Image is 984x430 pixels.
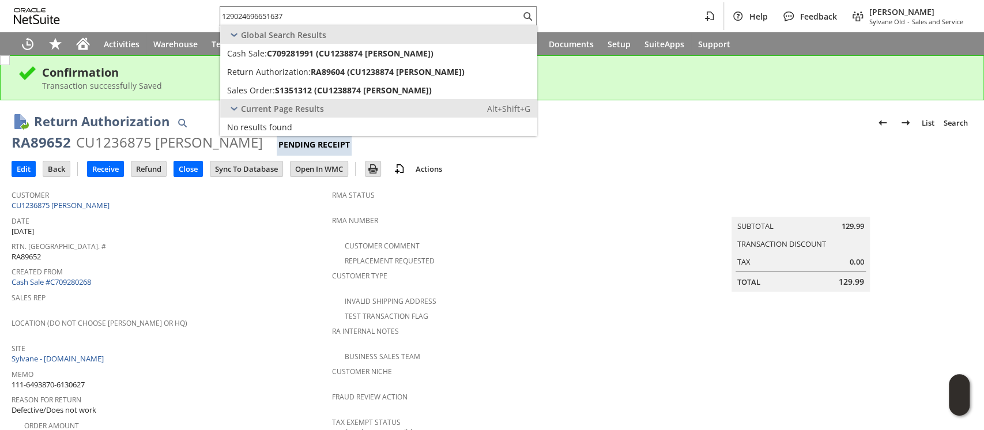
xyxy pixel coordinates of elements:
a: Cash Sale #C709280268 [12,277,91,287]
a: Documents [542,32,601,55]
span: Global Search Results [241,29,326,40]
a: Invalid Shipping Address [345,296,436,306]
span: Return Authorization: [227,66,311,77]
div: Pending Receipt [277,134,352,156]
a: Reason For Return [12,395,81,405]
span: 129.99 [842,221,864,232]
svg: Search [521,9,534,23]
iframe: Click here to launch Oracle Guided Learning Help Panel [949,374,970,416]
input: Open In WMC [291,161,348,176]
span: Alt+Shift+G [487,103,530,114]
a: Replacement Requested [345,256,435,266]
a: Tax Exempt Status [332,417,401,427]
span: Sales and Service [912,17,963,26]
span: Documents [549,39,594,50]
a: Fraud Review Action [332,392,408,402]
div: Transaction successfully Saved [42,80,966,91]
span: Warehouse [153,39,198,50]
a: Activities [97,32,146,55]
a: Business Sales Team [345,352,420,361]
input: Refund [131,161,166,176]
a: Sales Rep [12,293,46,303]
img: Print [366,162,380,176]
span: Defective/Does not work [12,405,96,416]
a: RMA Status [332,190,375,200]
a: Home [69,32,97,55]
input: Print [365,161,380,176]
a: Sales Order:S1351312 (CU1238874 [PERSON_NAME])Edit: [220,81,537,99]
div: Shortcuts [42,32,69,55]
svg: Recent Records [21,37,35,51]
a: Site [12,344,25,353]
a: SuiteApps [638,32,691,55]
span: 0.00 [850,257,864,267]
span: [DATE] [12,226,34,237]
span: RA89604 (CU1238874 [PERSON_NAME]) [311,66,465,77]
a: Total [737,277,760,287]
a: List [917,114,939,132]
div: RA89652 [12,133,71,152]
a: Return Authorization:RA89604 (CU1238874 [PERSON_NAME])Edit: [220,62,537,81]
caption: Summary [732,198,870,217]
a: Search [939,114,972,132]
svg: logo [14,8,60,24]
a: Recent Records [14,32,42,55]
span: 129.99 [839,276,864,288]
a: Date [12,216,29,226]
span: 111-6493870-6130627 [12,379,85,390]
span: Activities [104,39,140,50]
a: CU1236875 [PERSON_NAME] [12,200,112,210]
a: Customer Comment [345,241,420,251]
span: Sales Order: [227,85,275,96]
span: Setup [608,39,631,50]
a: Created From [12,267,63,277]
span: S1351312 (CU1238874 [PERSON_NAME]) [275,85,432,96]
a: Memo [12,369,33,379]
input: Receive [88,161,123,176]
img: Quick Find [175,116,189,130]
svg: Shortcuts [48,37,62,51]
span: Cash Sale: [227,48,267,59]
input: Edit [12,161,35,176]
a: Customer Niche [332,367,392,376]
a: Test Transaction Flag [345,311,428,321]
a: Location (Do Not Choose [PERSON_NAME] or HQ) [12,318,187,328]
svg: Home [76,37,90,51]
div: Confirmation [42,65,966,80]
img: Previous [876,116,889,130]
span: SuiteApps [644,39,684,50]
a: Support [691,32,737,55]
input: Sync To Database [210,161,282,176]
a: Customer Type [332,271,387,281]
a: Transaction Discount [737,239,826,249]
input: Back [43,161,70,176]
span: Tech [212,39,230,50]
a: Cash Sale:C709281991 (CU1238874 [PERSON_NAME])Edit: [220,44,537,62]
div: CU1236875 [PERSON_NAME] [76,133,263,152]
a: Tax [737,257,751,267]
span: Sylvane Old [869,17,905,26]
img: Next [899,116,913,130]
img: add-record.svg [393,162,406,176]
a: No results found [220,118,537,136]
input: Search [220,9,521,23]
span: C709281991 (CU1238874 [PERSON_NAME]) [267,48,433,59]
a: RMA Number [332,216,378,225]
span: [PERSON_NAME] [869,6,963,17]
span: Help [749,11,768,22]
span: Feedback [800,11,837,22]
span: RA89652 [12,251,41,262]
a: Warehouse [146,32,205,55]
span: Current Page Results [241,103,324,114]
a: Sylvane - [DOMAIN_NAME] [12,353,107,364]
a: Setup [601,32,638,55]
a: RA Internal Notes [332,326,399,336]
span: - [907,17,910,26]
a: Rtn. [GEOGRAPHIC_DATA]. # [12,242,106,251]
a: Tech [205,32,237,55]
h1: Return Authorization [34,112,169,131]
span: Oracle Guided Learning Widget. To move around, please hold and drag [949,395,970,416]
span: No results found [227,122,292,133]
a: Actions [411,164,447,174]
span: Support [698,39,730,50]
